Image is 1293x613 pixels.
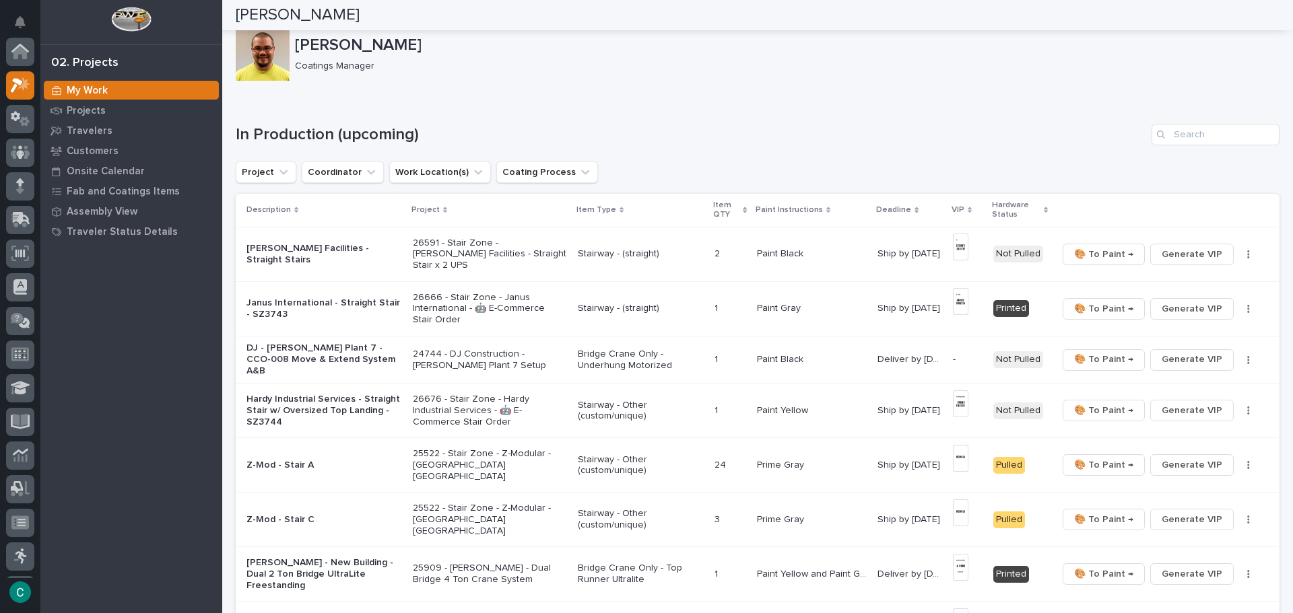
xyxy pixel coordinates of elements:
tr: [PERSON_NAME] Facilities - Straight Stairs26591 - Stair Zone - [PERSON_NAME] Facilities - Straigh... [236,227,1280,281]
a: My Work [40,80,222,100]
tr: [PERSON_NAME] - New Building - Dual 2 Ton Bridge UltraLite Freestanding25909 - [PERSON_NAME] - Du... [236,547,1280,602]
div: 02. Projects [51,56,119,71]
p: 3 [715,511,723,526]
span: Generate VIP [1162,457,1222,473]
tr: Janus International - Straight Stair - SZ374326666 - Stair Zone - Janus International - 🤖 E-Comme... [236,281,1280,336]
span: 🎨 To Paint → [1074,511,1133,528]
a: Travelers [40,120,222,141]
img: Workspace Logo [111,7,151,32]
p: Stairway - (straight) [578,248,704,260]
p: Z-Mod - Stair C [246,514,402,526]
button: Generate VIP [1150,509,1234,530]
p: Item QTY [713,198,739,223]
div: Not Pulled [993,402,1043,419]
button: Generate VIP [1150,454,1234,476]
p: Projects [67,105,106,117]
div: Printed [993,566,1029,583]
input: Search [1152,124,1280,145]
p: Travelers [67,125,112,137]
p: 1 [715,566,721,580]
p: Item Type [576,203,616,217]
p: Stairway - Other (custom/unique) [578,454,704,477]
p: Paint Black [757,246,806,260]
div: Not Pulled [993,246,1043,262]
p: [PERSON_NAME] - New Building - Dual 2 Ton Bridge UltraLite Freestanding [246,557,402,591]
button: 🎨 To Paint → [1063,244,1145,265]
span: Generate VIP [1162,246,1222,262]
span: Generate VIP [1162,301,1222,317]
button: Coating Process [496,161,598,183]
div: Pulled [993,511,1025,528]
button: 🎨 To Paint → [1063,454,1145,476]
p: 1 [715,300,721,314]
tr: DJ - [PERSON_NAME] Plant 7 - CCO-008 Move & Extend System A&B24744 - DJ Construction - [PERSON_NA... [236,336,1280,384]
p: Coatings Manager [295,61,1269,72]
p: Ship by [DATE] [877,300,943,314]
tr: Z-Mod - Stair C25522 - Stair Zone - Z-Modular - [GEOGRAPHIC_DATA] [GEOGRAPHIC_DATA]Stairway - Oth... [236,493,1280,547]
span: 🎨 To Paint → [1074,351,1133,367]
p: Paint Yellow and Paint Gray [757,566,870,580]
p: Ship by [DATE] [877,511,943,526]
p: Traveler Status Details [67,226,178,238]
p: Ship by [DATE] [877,402,943,417]
p: Deadline [876,203,911,217]
p: 25522 - Stair Zone - Z-Modular - [GEOGRAPHIC_DATA] [GEOGRAPHIC_DATA] [413,503,567,536]
p: Paint Gray [757,300,803,314]
span: Generate VIP [1162,351,1222,367]
span: Generate VIP [1162,511,1222,528]
button: 🎨 To Paint → [1063,509,1145,530]
span: 🎨 To Paint → [1074,246,1133,262]
p: Paint Yellow [757,402,811,417]
button: Generate VIP [1150,244,1234,265]
a: Assembly View [40,201,222,221]
p: [PERSON_NAME] Facilities - Straight Stairs [246,243,402,266]
p: My Work [67,85,108,97]
div: Not Pulled [993,351,1043,368]
span: Generate VIP [1162,566,1222,582]
div: Pulled [993,457,1025,474]
p: Stairway - Other (custom/unique) [578,400,704,423]
span: 🎨 To Paint → [1074,566,1133,582]
a: Fab and Coatings Items [40,181,222,201]
p: Paint Instructions [756,203,823,217]
p: Project [411,203,440,217]
p: Janus International - Straight Stair - SZ3743 [246,297,402,320]
p: 26676 - Stair Zone - Hardy Industrial Services - 🤖 E-Commerce Stair Order [413,394,567,427]
p: 1 [715,402,721,417]
p: Deliver by 8/15/25 [877,351,945,365]
button: 🎨 To Paint → [1063,563,1145,585]
button: Generate VIP [1150,298,1234,320]
button: 🎨 To Paint → [1063,400,1145,421]
p: DJ - [PERSON_NAME] Plant 7 - CCO-008 Move & Extend System A&B [246,342,402,376]
p: 25522 - Stair Zone - Z-Modular - [GEOGRAPHIC_DATA] [GEOGRAPHIC_DATA] [413,448,567,482]
p: Prime Gray [757,457,807,471]
p: Customers [67,145,119,157]
p: Hardware Status [992,198,1041,223]
span: Generate VIP [1162,402,1222,419]
p: Prime Gray [757,511,807,526]
h2: [PERSON_NAME] [236,5,360,25]
p: Hardy Industrial Services - Straight Stair w/ Oversized Top Landing - SZ3744 [246,394,402,427]
p: VIP [952,203,964,217]
p: 26666 - Stair Zone - Janus International - 🤖 E-Commerce Stair Order [413,292,567,326]
p: 25909 - [PERSON_NAME] - Dual Bridge 4 Ton Crane System [413,563,567,585]
a: Projects [40,100,222,120]
p: 24744 - DJ Construction - [PERSON_NAME] Plant 7 Setup [413,349,567,371]
p: 26591 - Stair Zone - [PERSON_NAME] Facilities - Straight Stair x 2 UPS [413,238,567,271]
tr: Z-Mod - Stair A25522 - Stair Zone - Z-Modular - [GEOGRAPHIC_DATA] [GEOGRAPHIC_DATA]Stairway - Oth... [236,438,1280,493]
tr: Hardy Industrial Services - Straight Stair w/ Oversized Top Landing - SZ374426676 - Stair Zone - ... [236,384,1280,438]
button: Work Location(s) [389,161,491,183]
a: Onsite Calendar [40,161,222,181]
p: 1 [715,351,721,365]
p: 2 [715,246,723,260]
button: Project [236,161,296,183]
span: 🎨 To Paint → [1074,457,1133,473]
button: Generate VIP [1150,349,1234,371]
button: Coordinator [302,161,384,183]
h1: In Production (upcoming) [236,125,1146,145]
span: 🎨 To Paint → [1074,301,1133,317]
p: Z-Mod - Stair A [246,460,402,471]
p: Paint Black [757,351,806,365]
p: Ship by [DATE] [877,457,943,471]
